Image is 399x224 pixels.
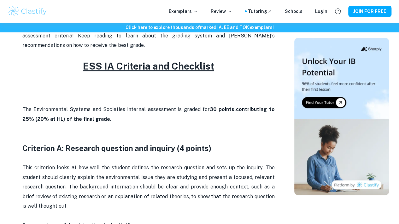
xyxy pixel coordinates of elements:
strong: 30 points [210,106,234,112]
p: Review [211,8,232,15]
span: The Environmental Systems and Societies internal assessment is graded for [22,106,210,112]
strong: Criterion A: Research question and inquiry (4 points) [22,144,211,153]
strong: , [234,106,236,112]
button: JOIN FOR FREE [348,6,391,17]
img: Clastify logo [8,5,48,18]
h6: Click here to explore thousands of marked IA, EE and TOK exemplars ! [1,24,398,31]
strong: contributing to 25% (20% at HL) of the final grade. [22,106,276,122]
a: Tutoring [248,8,272,15]
span: You don't know how to start writing your ESS IA? The best way to approach this topic is to get to... [22,23,276,48]
p: This criterion looks at how well the student defines the research question and sets up the inquir... [22,163,275,211]
p: Exemplars [169,8,198,15]
button: Help and Feedback [332,6,343,17]
a: Login [315,8,327,15]
a: Schools [285,8,302,15]
img: Thumbnail [294,38,389,195]
u: ESS IA Criteria and Checklist [83,60,214,72]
